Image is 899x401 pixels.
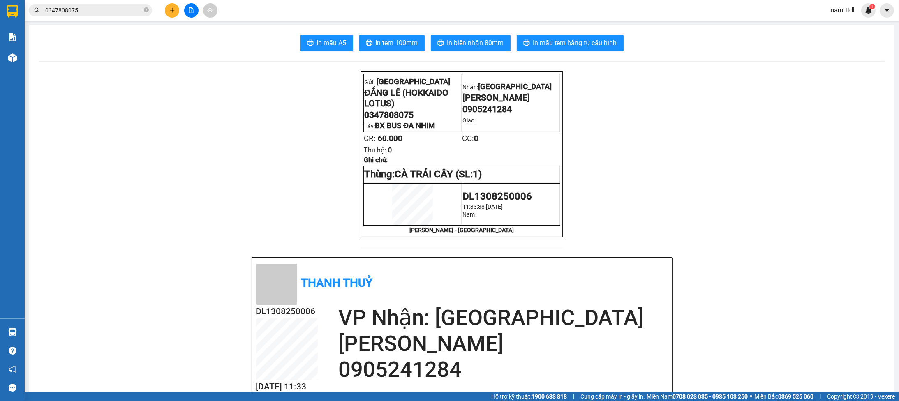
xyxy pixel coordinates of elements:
[338,331,668,357] h2: [PERSON_NAME]
[395,168,482,180] span: CÀ TRÁI CÂY (SL:
[300,35,353,51] button: printerIn mẫu A5
[7,5,18,18] img: logo-vxr
[865,7,872,14] img: icon-new-feature
[824,5,861,15] span: nam.ttdl
[491,392,567,401] span: Hỗ trợ kỹ thuật:
[409,227,514,233] strong: [PERSON_NAME] - [GEOGRAPHIC_DATA]
[431,35,511,51] button: printerIn biên nhận 80mm
[184,3,199,18] button: file-add
[532,393,567,400] strong: 1900 633 818
[573,392,574,401] span: |
[462,92,530,103] span: [PERSON_NAME]
[9,347,16,355] span: question-circle
[754,392,813,401] span: Miền Bắc
[364,146,386,154] span: Thu hộ:
[647,392,748,401] span: Miền Nam
[462,211,475,218] span: Nam
[871,4,874,9] span: 1
[478,82,552,91] span: [GEOGRAPHIC_DATA]
[462,82,559,91] p: Nhận:
[462,134,478,143] span: CC:
[364,123,435,129] span: Lấy:
[4,4,119,20] li: Thanh Thuỷ
[820,392,821,401] span: |
[4,35,57,62] li: VP [GEOGRAPHIC_DATA]
[517,35,624,51] button: printerIn mẫu tem hàng tự cấu hình
[9,384,16,392] span: message
[203,3,217,18] button: aim
[256,380,318,394] h2: [DATE] 11:33
[364,88,448,108] span: ĐẮNG LÊ (HOKKAIDO LOTUS)
[8,53,17,62] img: warehouse-icon
[474,134,478,143] span: 0
[165,3,179,18] button: plus
[462,104,512,114] span: 0905241284
[377,77,450,86] span: [GEOGRAPHIC_DATA]
[8,328,17,336] img: warehouse-icon
[34,7,40,13] span: search
[580,392,645,401] span: Cung cấp máy in - giấy in:
[364,110,414,120] span: 0347808075
[366,39,372,47] span: printer
[462,117,476,124] span: Giao:
[8,33,17,41] img: solution-icon
[359,35,425,51] button: printerIn tem 100mm
[364,134,376,143] span: CR:
[437,39,444,47] span: printer
[364,168,395,180] span: Thùng:
[307,39,314,47] span: printer
[256,305,318,318] h2: DL1308250006
[533,38,617,48] span: In mẫu tem hàng tự cấu hình
[853,394,859,399] span: copyright
[376,38,418,48] span: In tem 100mm
[869,4,875,9] sup: 1
[473,168,482,180] span: 1)
[207,7,213,13] span: aim
[375,121,435,130] span: BX BUS ĐA NHIM
[144,7,149,14] span: close-circle
[45,6,142,15] input: Tìm tên, số ĐT hoặc mã đơn
[388,146,392,154] span: 0
[447,38,504,48] span: In biên nhận 80mm
[880,3,894,18] button: caret-down
[462,203,503,210] span: 11:33:38 [DATE]
[188,7,194,13] span: file-add
[462,191,532,202] span: DL1308250006
[301,276,373,290] b: Thanh Thuỷ
[57,35,109,62] li: VP [GEOGRAPHIC_DATA]
[778,393,813,400] strong: 0369 525 060
[144,7,149,12] span: close-circle
[378,134,402,143] span: 60.000
[523,39,530,47] span: printer
[673,393,748,400] strong: 0708 023 035 - 0935 103 250
[317,38,347,48] span: In mẫu A5
[364,76,461,86] p: Gửi:
[750,395,752,398] span: ⚪️
[9,365,16,373] span: notification
[338,305,668,331] h2: VP Nhận: [GEOGRAPHIC_DATA]
[364,156,388,164] span: Ghi chú:
[883,7,891,14] span: caret-down
[338,357,668,383] h2: 0905241284
[169,7,175,13] span: plus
